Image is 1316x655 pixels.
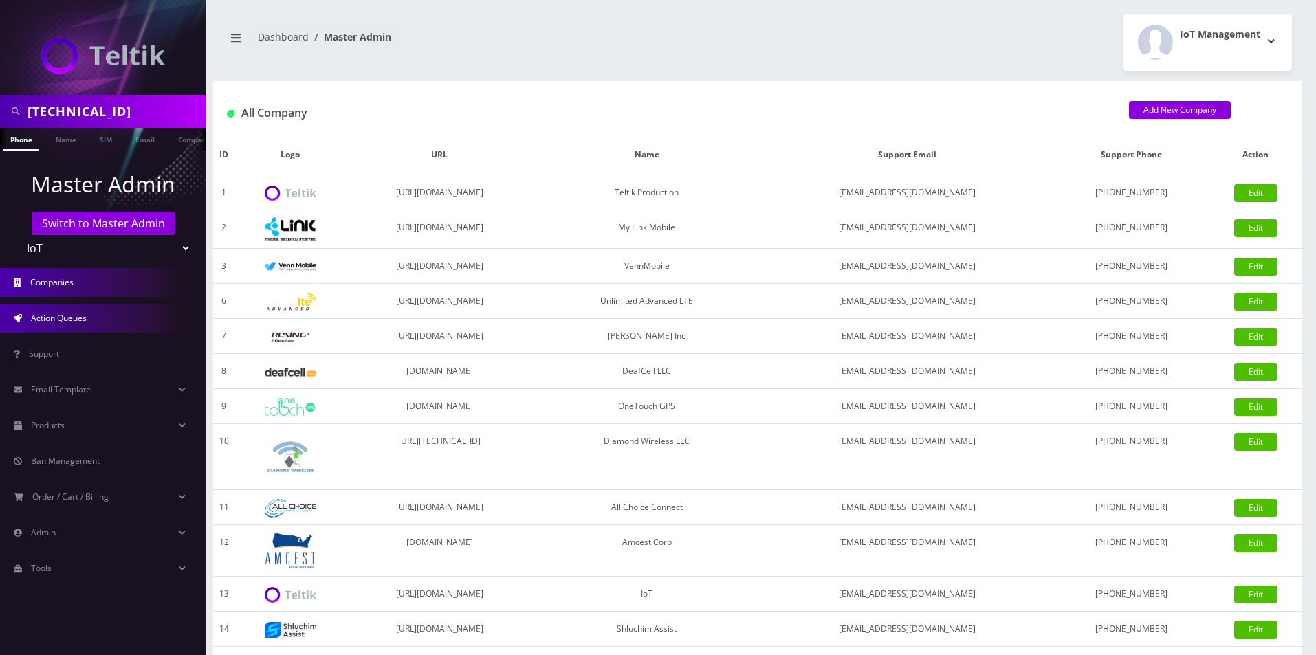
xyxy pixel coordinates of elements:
span: Email Template [31,384,91,395]
td: 3 [213,249,235,284]
a: Email [129,128,162,149]
th: Name [533,135,760,175]
img: Shluchim Assist [265,622,316,638]
td: [EMAIL_ADDRESS][DOMAIN_NAME] [760,319,1054,354]
th: ID [213,135,235,175]
td: Unlimited Advanced LTE [533,284,760,319]
td: [PHONE_NUMBER] [1054,319,1209,354]
td: [URL][TECHNICAL_ID] [346,424,534,490]
h2: IoT Management [1180,29,1260,41]
td: [PHONE_NUMBER] [1054,354,1209,389]
td: 13 [213,577,235,612]
img: Unlimited Advanced LTE [265,293,316,311]
td: 2 [213,210,235,249]
a: Dashboard [258,30,309,43]
span: Order / Cart / Billing [32,491,109,502]
a: Edit [1234,258,1277,276]
nav: breadcrumb [223,23,747,62]
button: IoT Management [1123,14,1292,71]
td: [URL][DOMAIN_NAME] [346,284,534,319]
td: [PHONE_NUMBER] [1054,175,1209,210]
span: Tools [31,562,52,574]
td: [URL][DOMAIN_NAME] [346,612,534,647]
td: [URL][DOMAIN_NAME] [346,249,534,284]
h1: All Company [227,107,1108,120]
td: Diamond Wireless LLC [533,424,760,490]
a: Name [49,128,83,149]
a: Edit [1234,363,1277,381]
td: 9 [213,389,235,424]
td: [PHONE_NUMBER] [1054,424,1209,490]
td: [EMAIL_ADDRESS][DOMAIN_NAME] [760,490,1054,525]
img: Amcest Corp [265,532,316,569]
a: Edit [1234,586,1277,603]
span: Ban Management [31,455,100,467]
a: Edit [1234,499,1277,517]
td: [DOMAIN_NAME] [346,389,534,424]
img: All Choice Connect [265,499,316,518]
td: 7 [213,319,235,354]
a: Edit [1234,184,1277,202]
td: Teltik Production [533,175,760,210]
td: [PHONE_NUMBER] [1054,249,1209,284]
td: [EMAIL_ADDRESS][DOMAIN_NAME] [760,424,1054,490]
td: [URL][DOMAIN_NAME] [346,175,534,210]
td: 11 [213,490,235,525]
a: Add New Company [1129,101,1231,119]
a: Edit [1234,328,1277,346]
img: Diamond Wireless LLC [265,431,316,482]
a: Edit [1234,293,1277,311]
img: OneTouch GPS [265,398,316,416]
td: My Link Mobile [533,210,760,249]
td: 10 [213,424,235,490]
th: URL [346,135,534,175]
td: [DOMAIN_NAME] [346,354,534,389]
span: Action Queues [31,312,87,324]
a: Edit [1234,219,1277,237]
td: 8 [213,354,235,389]
td: [PHONE_NUMBER] [1054,612,1209,647]
img: All Company [227,110,234,118]
td: [PHONE_NUMBER] [1054,525,1209,577]
td: [EMAIL_ADDRESS][DOMAIN_NAME] [760,210,1054,249]
td: 14 [213,612,235,647]
a: Edit [1234,398,1277,416]
th: Support Email [760,135,1054,175]
a: Edit [1234,433,1277,451]
td: [URL][DOMAIN_NAME] [346,490,534,525]
td: [PHONE_NUMBER] [1054,490,1209,525]
a: Switch to Master Admin [32,212,175,235]
td: [PHONE_NUMBER] [1054,577,1209,612]
th: Action [1209,135,1302,175]
td: Amcest Corp [533,525,760,577]
td: Shluchim Assist [533,612,760,647]
img: Teltik Production [265,186,316,201]
img: IoT [41,37,165,74]
a: Edit [1234,534,1277,552]
span: Admin [31,526,56,538]
td: 12 [213,525,235,577]
span: Support [29,348,59,359]
td: [EMAIL_ADDRESS][DOMAIN_NAME] [760,354,1054,389]
td: 1 [213,175,235,210]
img: Rexing Inc [265,331,316,344]
td: [EMAIL_ADDRESS][DOMAIN_NAME] [760,249,1054,284]
td: DeafCell LLC [533,354,760,389]
td: OneTouch GPS [533,389,760,424]
td: [DOMAIN_NAME] [346,525,534,577]
td: [EMAIL_ADDRESS][DOMAIN_NAME] [760,525,1054,577]
th: Support Phone [1054,135,1209,175]
td: [PHONE_NUMBER] [1054,389,1209,424]
td: All Choice Connect [533,490,760,525]
img: VennMobile [265,262,316,271]
a: Phone [3,128,39,151]
img: DeafCell LLC [265,368,316,377]
td: [EMAIL_ADDRESS][DOMAIN_NAME] [760,175,1054,210]
li: Master Admin [309,30,391,44]
td: [URL][DOMAIN_NAME] [346,210,534,249]
td: [PHONE_NUMBER] [1054,284,1209,319]
td: [PHONE_NUMBER] [1054,210,1209,249]
td: IoT [533,577,760,612]
td: [EMAIL_ADDRESS][DOMAIN_NAME] [760,389,1054,424]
